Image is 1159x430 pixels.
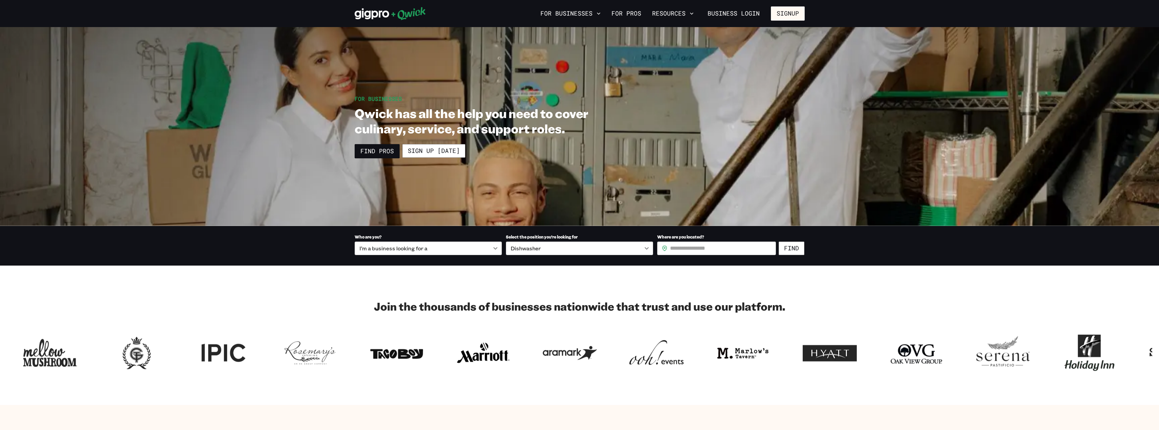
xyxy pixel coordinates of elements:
a: Sign up [DATE] [402,144,465,158]
img: Logo for IPIC [196,335,250,371]
span: Select the position you’re looking for [506,234,578,240]
div: I’m a business looking for a [355,242,502,255]
button: Resources [649,8,696,19]
img: Logo for Serena Pastificio [976,335,1030,371]
h1: Qwick has all the help you need to cover culinary, service, and support roles. [355,106,625,136]
a: Find Pros [355,144,400,158]
span: Who are you? [355,234,382,240]
img: Logo for Mellow Mushroom [23,335,77,371]
img: Logo for Oak View Group [889,335,943,371]
img: Logo for Rosemary's Catering [283,335,337,371]
div: Dishwasher [506,242,653,255]
a: Business Login [702,6,765,21]
img: Logo for Hotel Hyatt [803,335,857,371]
img: Logo for Taco Boy [370,335,424,371]
img: Logo for ooh events [629,335,684,371]
button: For Businesses [538,8,603,19]
h2: Join the thousands of businesses nationwide that trust and use our platform. [355,299,805,313]
button: Signup [771,6,805,21]
img: Logo for Marlow's Tavern [716,335,770,371]
a: For Pros [609,8,644,19]
span: Where are you located? [657,234,704,240]
img: Logo for Georgian Terrace [110,335,164,371]
span: For Businesses [355,95,402,102]
button: Find [779,242,804,255]
img: Logo for Marriott [456,335,510,371]
img: Logo for Holiday Inn [1063,335,1117,371]
img: Logo for Aramark [543,335,597,371]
